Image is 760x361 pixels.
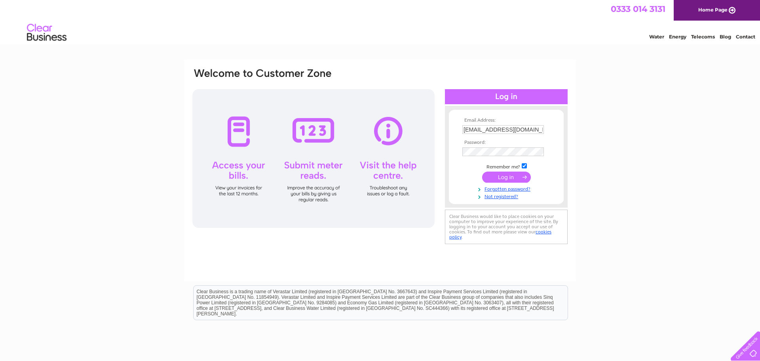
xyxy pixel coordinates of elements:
[460,118,552,123] th: Email Address:
[611,4,665,14] a: 0333 014 3131
[194,4,568,38] div: Clear Business is a trading name of Verastar Limited (registered in [GEOGRAPHIC_DATA] No. 3667643...
[736,34,755,40] a: Contact
[720,34,731,40] a: Blog
[460,140,552,145] th: Password:
[449,229,551,240] a: cookies policy
[27,21,67,45] img: logo.png
[460,162,552,170] td: Remember me?
[649,34,664,40] a: Water
[462,185,552,192] a: Forgotten password?
[482,172,531,183] input: Submit
[669,34,686,40] a: Energy
[691,34,715,40] a: Telecoms
[462,192,552,200] a: Not registered?
[445,210,568,244] div: Clear Business would like to place cookies on your computer to improve your experience of the sit...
